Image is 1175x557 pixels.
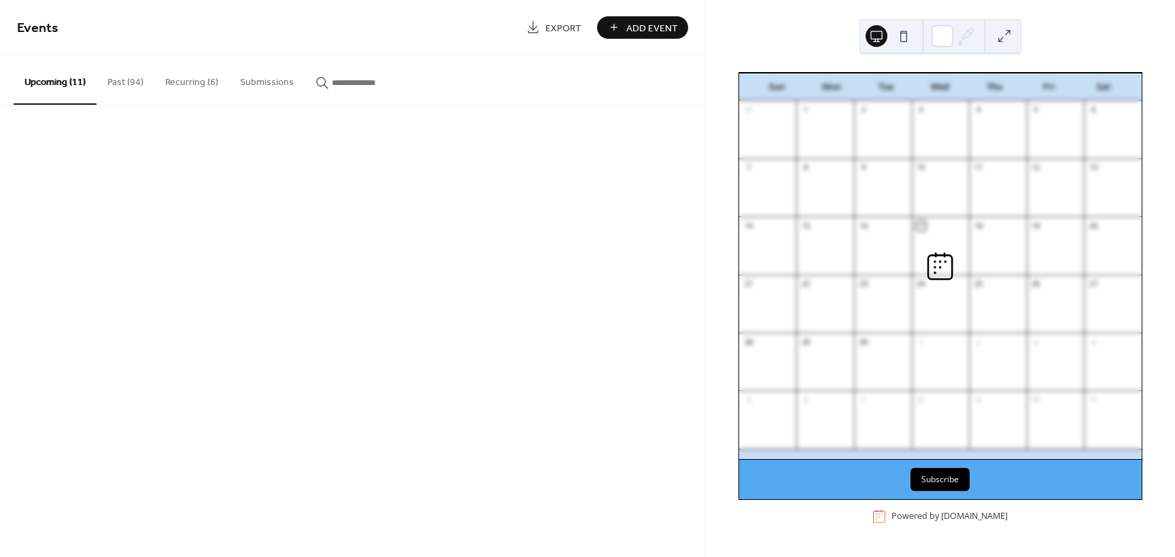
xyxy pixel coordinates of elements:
[743,337,753,347] div: 28
[626,21,678,35] span: Add Event
[858,163,868,173] div: 9
[858,220,868,231] div: 16
[973,220,983,231] div: 18
[973,279,983,289] div: 25
[743,105,753,115] div: 31
[858,279,868,289] div: 23
[891,511,1008,522] div: Powered by
[800,163,811,173] div: 8
[1031,220,1041,231] div: 19
[1088,337,1098,347] div: 4
[913,73,968,101] div: Wed
[800,337,811,347] div: 29
[1031,163,1041,173] div: 12
[973,105,983,115] div: 4
[916,337,926,347] div: 1
[743,394,753,405] div: 5
[941,511,1008,522] a: [DOMAIN_NAME]
[17,15,58,41] span: Events
[750,73,804,101] div: Sun
[1088,279,1098,289] div: 27
[916,163,926,173] div: 10
[97,55,154,103] button: Past (94)
[968,73,1022,101] div: Thu
[1088,163,1098,173] div: 13
[229,55,305,103] button: Submissions
[916,220,926,231] div: 17
[1022,73,1076,101] div: Fri
[973,337,983,347] div: 2
[1076,73,1131,101] div: Sat
[859,73,913,101] div: Tue
[858,337,868,347] div: 30
[916,105,926,115] div: 3
[743,279,753,289] div: 21
[1031,394,1041,405] div: 10
[973,394,983,405] div: 9
[800,105,811,115] div: 1
[1088,394,1098,405] div: 11
[973,163,983,173] div: 11
[910,468,970,491] button: Subscribe
[1031,337,1041,347] div: 3
[516,16,592,39] a: Export
[800,394,811,405] div: 6
[858,394,868,405] div: 7
[597,16,688,39] button: Add Event
[1088,105,1098,115] div: 6
[800,279,811,289] div: 22
[545,21,581,35] span: Export
[858,105,868,115] div: 2
[916,279,926,289] div: 24
[743,163,753,173] div: 7
[1031,279,1041,289] div: 26
[804,73,859,101] div: Mon
[1088,220,1098,231] div: 20
[743,220,753,231] div: 14
[800,220,811,231] div: 15
[1031,105,1041,115] div: 5
[14,55,97,105] button: Upcoming (11)
[154,55,229,103] button: Recurring (6)
[916,394,926,405] div: 8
